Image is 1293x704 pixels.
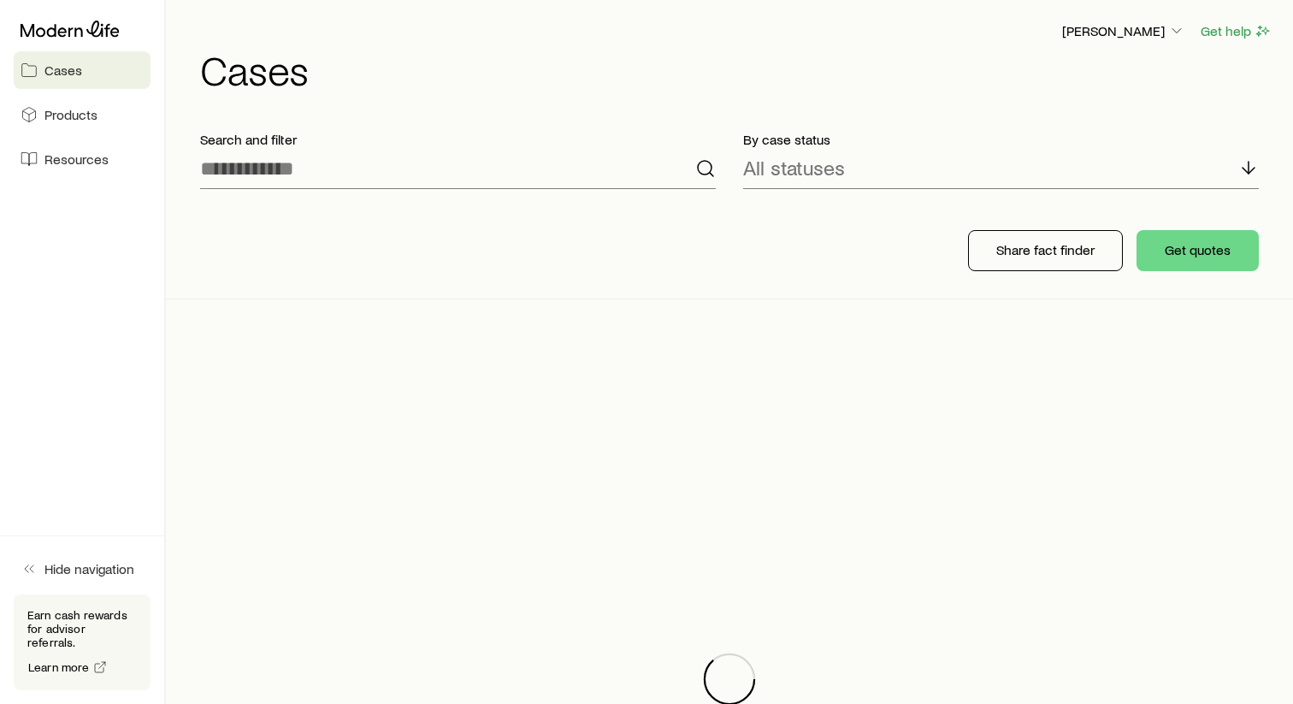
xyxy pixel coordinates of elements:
a: Products [14,96,151,133]
h1: Cases [200,49,1272,90]
span: Hide navigation [44,560,134,577]
button: [PERSON_NAME] [1061,21,1186,42]
p: Search and filter [200,131,716,148]
button: Get quotes [1137,230,1259,271]
span: Cases [44,62,82,79]
span: Resources [44,151,109,168]
span: Learn more [28,661,90,673]
p: Share fact finder [996,241,1095,258]
a: Resources [14,140,151,178]
div: Earn cash rewards for advisor referrals.Learn more [14,595,151,690]
p: Earn cash rewards for advisor referrals. [27,608,137,649]
button: Get help [1200,21,1272,41]
p: By case status [743,131,1259,148]
button: Share fact finder [968,230,1123,271]
p: All statuses [743,156,845,180]
a: Cases [14,51,151,89]
span: Products [44,106,97,123]
button: Hide navigation [14,550,151,588]
p: [PERSON_NAME] [1062,22,1185,39]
